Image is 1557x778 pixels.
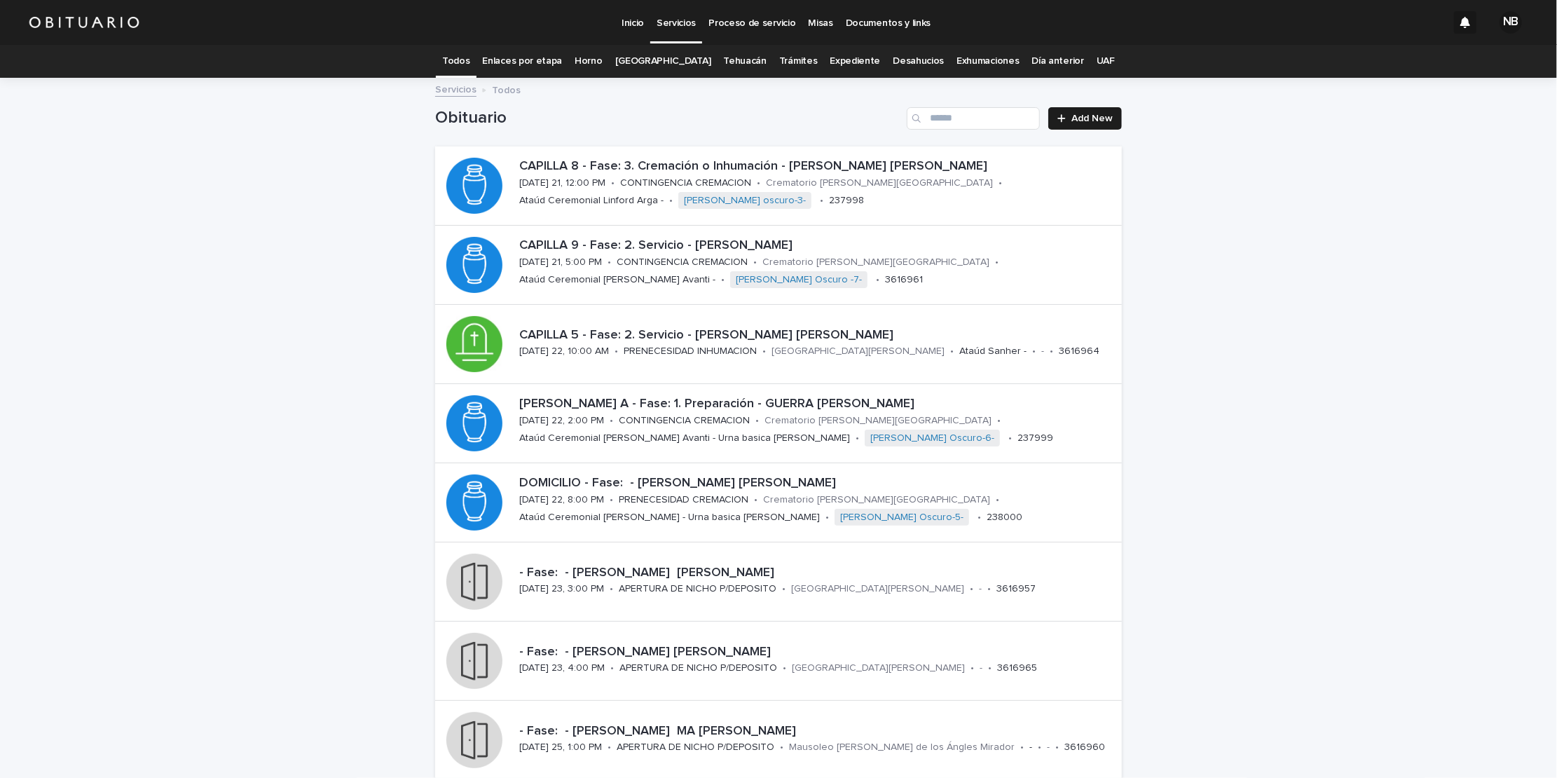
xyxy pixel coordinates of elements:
a: Todos [442,45,469,78]
a: [PERSON_NAME] Oscuro-5- [840,512,963,524]
a: Exhumaciones [956,45,1019,78]
p: PRENECESIDAD INHUMACION [624,346,757,357]
p: [DATE] 22, 2:00 PM [519,415,604,427]
p: • [757,177,760,189]
p: 3616957 [996,583,1036,595]
div: Search [907,107,1040,130]
p: - [1029,742,1032,753]
p: Crematorio [PERSON_NAME][GEOGRAPHIC_DATA] [764,415,992,427]
a: DOMICILIO - Fase: - [PERSON_NAME] [PERSON_NAME][DATE] 22, 8:00 PM•PRENECESIDAD CREMACION•Cremator... [435,463,1122,542]
a: CAPILLA 8 - Fase: 3. Cremación o Inhumación - [PERSON_NAME] [PERSON_NAME][DATE] 21, 12:00 PM•CONT... [435,146,1122,226]
p: CAPILLA 9 - Fase: 2. Servicio - [PERSON_NAME] [519,238,1116,254]
p: • [610,494,613,506]
p: • [721,274,725,286]
a: [GEOGRAPHIC_DATA] [615,45,711,78]
p: Crematorio [PERSON_NAME][GEOGRAPHIC_DATA] [766,177,993,189]
p: • [610,415,613,427]
p: 3616961 [885,274,923,286]
p: Ataúd Sanher - [959,346,1027,357]
p: • [782,583,786,595]
p: • [615,346,618,357]
p: [PERSON_NAME] A - Fase: 1. Preparación - GUERRA [PERSON_NAME] [519,397,1116,412]
p: Ataúd Ceremonial [PERSON_NAME] Avanti - [519,274,715,286]
a: Add New [1048,107,1122,130]
a: CAPILLA 5 - Fase: 2. Servicio - [PERSON_NAME] [PERSON_NAME][DATE] 22, 10:00 AM•PRENECESIDAD INHUM... [435,305,1122,384]
a: Día anterior [1032,45,1084,78]
p: 237999 [1017,432,1053,444]
p: • [753,257,757,268]
p: Todos [492,81,521,97]
p: CONTINGENCIA CREMACION [619,415,750,427]
a: Expediente [830,45,880,78]
p: • [970,583,973,595]
p: • [987,583,991,595]
h1: Obituario [435,108,901,128]
p: CAPILLA 8 - Fase: 3. Cremación o Inhumación - [PERSON_NAME] [PERSON_NAME] [519,159,1116,175]
p: Mausoleo [PERSON_NAME] de los Ángles Mirador [789,742,1015,753]
a: Servicios [435,81,476,97]
p: • [1038,742,1041,753]
span: Add New [1071,114,1113,123]
a: UAF [1097,45,1115,78]
p: - [979,583,982,595]
p: PRENECESIDAD CREMACION [619,494,748,506]
p: Ataúd Ceremonial Linford Arga - [519,195,664,207]
p: • [1032,346,1036,357]
p: • [762,346,766,357]
p: APERTURA DE NICHO P/DEPOSITO [617,742,774,753]
p: • [978,512,981,524]
p: • [996,494,999,506]
p: • [1020,742,1024,753]
p: [DATE] 25, 1:00 PM [519,742,602,753]
p: • [1008,432,1012,444]
a: [PERSON_NAME] Oscuro -7- [736,274,862,286]
p: • [608,257,611,268]
a: [PERSON_NAME] Oscuro-6- [870,432,994,444]
p: • [1055,742,1059,753]
p: 238000 [987,512,1022,524]
p: [DATE] 21, 12:00 PM [519,177,605,189]
p: • [970,662,974,674]
p: • [611,177,615,189]
p: APERTURA DE NICHO P/DEPOSITO [619,662,777,674]
a: - Fase: - [PERSON_NAME] [PERSON_NAME][DATE] 23, 3:00 PM•APERTURA DE NICHO P/DEPOSITO•[GEOGRAPHIC_... [435,542,1122,622]
p: Crematorio [PERSON_NAME][GEOGRAPHIC_DATA] [762,257,989,268]
p: CONTINGENCIA CREMACION [617,257,748,268]
p: • [780,742,783,753]
div: NB [1500,11,1522,34]
p: • [999,177,1002,189]
p: 3616960 [1064,742,1105,753]
p: Crematorio [PERSON_NAME][GEOGRAPHIC_DATA] [763,494,990,506]
p: [GEOGRAPHIC_DATA][PERSON_NAME] [771,346,945,357]
p: - [980,662,982,674]
p: - Fase: - [PERSON_NAME] [PERSON_NAME] [519,566,1116,581]
p: - [1041,346,1044,357]
a: Trámites [779,45,818,78]
p: - [1047,742,1050,753]
p: [GEOGRAPHIC_DATA][PERSON_NAME] [792,662,965,674]
p: [DATE] 22, 10:00 AM [519,346,609,357]
img: HUM7g2VNRLqGMmR9WVqf [28,8,140,36]
p: • [820,195,823,207]
p: [DATE] 23, 4:00 PM [519,662,605,674]
a: CAPILLA 9 - Fase: 2. Servicio - [PERSON_NAME][DATE] 21, 5:00 PM•CONTINGENCIA CREMACION•Crematorio... [435,226,1122,305]
p: Ataúd Ceremonial [PERSON_NAME] - Urna basica [PERSON_NAME] [519,512,820,524]
a: - Fase: - [PERSON_NAME] [PERSON_NAME][DATE] 23, 4:00 PM•APERTURA DE NICHO P/DEPOSITO•[GEOGRAPHIC_... [435,622,1122,701]
a: Tehuacán [723,45,767,78]
a: Enlaces por etapa [483,45,563,78]
p: • [997,415,1001,427]
p: APERTURA DE NICHO P/DEPOSITO [619,583,776,595]
p: • [1050,346,1053,357]
p: • [995,257,999,268]
p: • [783,662,786,674]
p: DOMICILIO - Fase: - [PERSON_NAME] [PERSON_NAME] [519,476,1116,491]
p: 3616964 [1059,346,1099,357]
p: • [755,415,759,427]
p: • [876,274,879,286]
p: [DATE] 23, 3:00 PM [519,583,604,595]
a: Horno [575,45,602,78]
p: - Fase: - [PERSON_NAME] MA [PERSON_NAME] [519,724,1116,739]
p: • [610,662,614,674]
p: CONTINGENCIA CREMACION [620,177,751,189]
a: Desahucios [893,45,944,78]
